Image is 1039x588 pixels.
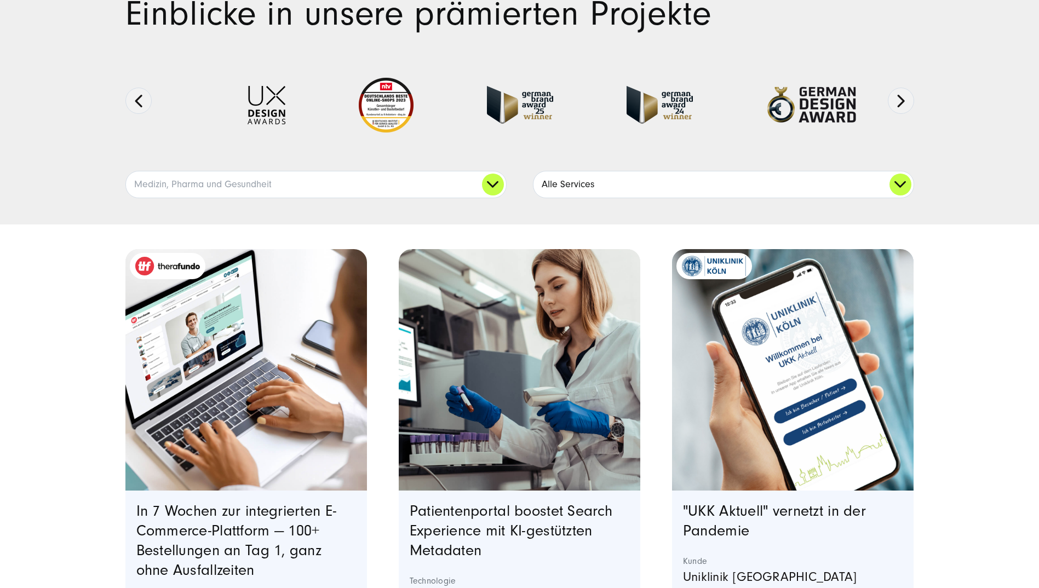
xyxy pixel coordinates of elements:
button: Next [888,88,914,114]
img: German-Brand-Award - fullservice digital agentur SUNZINET [627,86,693,124]
a: Medizin, Pharma und Gesundheit [126,171,506,198]
img: UX-Design-Awards - fullservice digital agentur SUNZINET [248,86,285,124]
img: Uniklinik koeln Kunden Logo - Digitalagentur SUNZINET [682,256,746,276]
img: German Brand Award winner 2025 - Full Service Digital Agentur SUNZINET [487,86,553,124]
img: therafundo_10-2024_logo_2c [135,257,200,275]
a: Patientenportal boostet Search Experience mit KI-gestützten Metadaten [410,503,612,559]
a: "UKK Aktuell" vernetzt in der Pandemie [683,503,866,539]
a: Featured image: Die Person im weißen Labormantel arbeitet in einem Labor und hält ein Röhrchen mi... [399,249,641,491]
img: German-Design-Award - fullservice digital agentur SUNZINET [766,86,857,124]
strong: Technologie [410,575,630,586]
p: Uniklinik [GEOGRAPHIC_DATA] [683,567,903,587]
a: Featured image: - Read full post: 'UKK Aktuell' App: Optimierte interne Kommunikation in nur 4 Mo... [672,249,914,491]
img: Deutschlands beste Online Shops 2023 - boesner - Kunde - SUNZINET [359,78,414,132]
a: Alle Services [533,171,914,198]
a: In 7 Wochen zur integrierten E-Commerce-Plattform — 100+ Bestellungen an Tag 1, ganz ohne Ausfall... [136,503,337,579]
a: Featured image: - Read full post: In 7 Wochen zur integrierten E-Commerce-Plattform | therafundo ... [125,249,368,491]
button: Previous [125,88,152,114]
img: Die Person im weißen Labormantel arbeitet in einem Labor und hält ein Röhrchen mit einer Probe in... [399,249,641,491]
strong: Kunde [683,556,903,567]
